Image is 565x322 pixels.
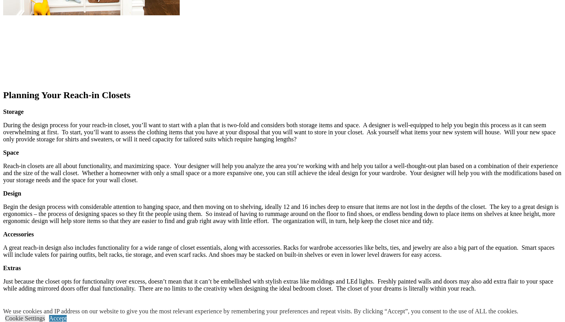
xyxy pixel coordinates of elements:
strong: Storage [3,108,24,115]
strong: Extras [3,265,21,271]
p: A great reach-in design also includes functionality for a wide range of closet essentials, along ... [3,244,562,258]
strong: Design [3,190,21,197]
p: Just because the closet opts for functionality over excess, doesn’t mean that it can’t be embelli... [3,278,562,292]
strong: Space [3,149,19,156]
a: Accept [49,315,67,322]
p: Begin the design process with considerable attention to hanging space, and then moving on to shel... [3,203,562,225]
p: Reach-in closets are all about functionality, and maximizing space. Your designer will help you a... [3,163,562,184]
strong: Accessories [3,231,34,238]
div: We use cookies and IP address on our website to give you the most relevant experience by remember... [3,308,518,315]
a: Cookie Settings [5,315,45,322]
h2: Planning Your Reach-in Closets [3,90,562,101]
p: During the design process for your reach-in closet, you’ll want to start with a plan that is two-... [3,122,562,143]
